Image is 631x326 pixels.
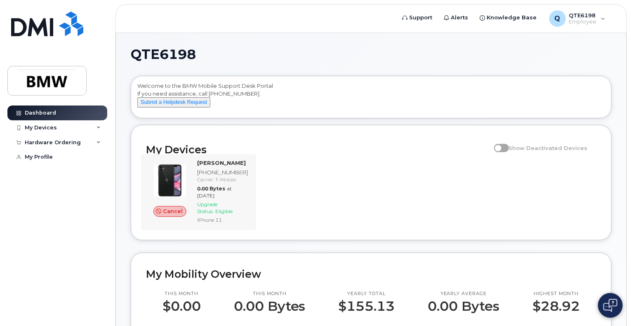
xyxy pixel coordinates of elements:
[131,48,196,61] span: QTE6198
[162,299,201,314] p: $0.00
[338,291,395,297] p: Yearly total
[428,291,499,297] p: Yearly average
[603,299,617,312] img: Open chat
[532,291,580,297] p: Highest month
[197,176,248,183] div: Carrier: T-Mobile
[197,216,248,223] div: iPhone 11
[146,159,251,225] a: Cancel[PERSON_NAME][PHONE_NUMBER]Carrier: T-Mobile0.00 Bytesat [DATE]Upgrade Status:EligibleiPhon...
[197,169,248,176] div: [PHONE_NUMBER]
[197,185,225,192] span: 0.00 Bytes
[153,163,187,198] img: iPhone_11.jpg
[137,97,210,108] button: Submit a Helpdesk Request
[137,82,605,115] div: Welcome to the BMW Mobile Support Desk Portal If you need assistance, call [PHONE_NUMBER].
[338,299,395,314] p: $155.13
[146,143,490,156] h2: My Devices
[137,99,210,105] a: Submit a Helpdesk Request
[197,201,217,214] span: Upgrade Status:
[494,140,501,147] input: Show Deactivated Devices
[163,207,183,215] span: Cancel
[428,299,499,314] p: 0.00 Bytes
[234,299,306,314] p: 0.00 Bytes
[509,145,588,151] span: Show Deactivated Devices
[532,299,580,314] p: $28.92
[146,268,596,280] h2: My Mobility Overview
[215,208,233,214] span: Eligible
[162,291,201,297] p: This month
[234,291,306,297] p: This month
[197,185,232,199] span: at [DATE]
[197,159,246,166] strong: [PERSON_NAME]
